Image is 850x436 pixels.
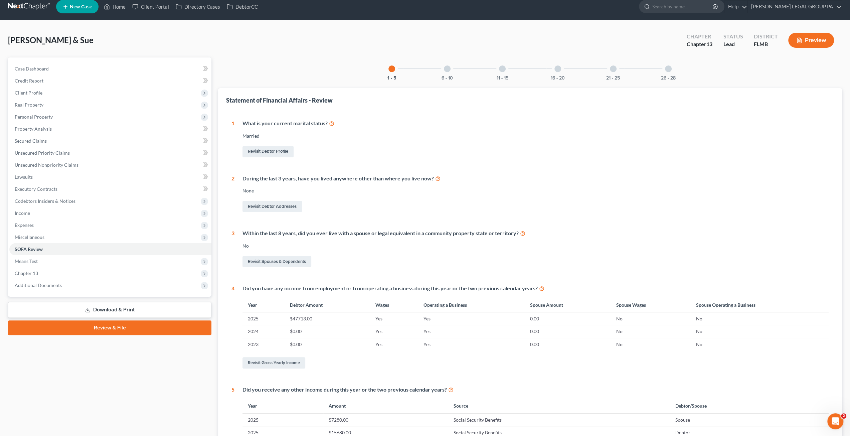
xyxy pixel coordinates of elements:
[242,357,305,369] a: Revisit Gross Yearly Income
[611,338,690,350] td: No
[9,147,211,159] a: Unsecured Priority Claims
[15,114,53,120] span: Personal Property
[690,338,829,350] td: No
[242,120,829,127] div: What is your current marital status?
[242,230,829,237] div: Within the last 8 years, did you ever live with a spouse or legal equivalent in a community prope...
[226,96,333,104] div: Statement of Financial Affairs - Review
[285,325,370,338] td: $0.00
[8,35,94,45] span: [PERSON_NAME] & Sue
[15,174,33,180] span: Lawsuits
[242,175,829,182] div: During the last 3 years, have you lived anywhere other than where you live now?
[9,159,211,171] a: Unsecured Nonpriority Claims
[15,138,47,144] span: Secured Claims
[9,75,211,87] a: Credit Report
[606,76,620,81] button: 21 - 25
[15,198,75,204] span: Codebtors Insiders & Notices
[525,312,611,325] td: 0.00
[525,338,611,350] td: 0.00
[242,285,829,292] div: Did you have any income from employment or from operating a business during this year or the two ...
[285,338,370,350] td: $0.00
[652,0,713,13] input: Search by name...
[611,312,690,325] td: No
[323,413,448,426] td: $7280.00
[231,230,234,269] div: 3
[9,123,211,135] a: Property Analysis
[242,298,285,312] th: Year
[611,325,690,338] td: No
[101,1,129,13] a: Home
[370,298,418,312] th: Wages
[827,413,843,429] iframe: Intercom live chat
[418,312,525,325] td: Yes
[525,325,611,338] td: 0.00
[129,1,172,13] a: Client Portal
[370,338,418,350] td: Yes
[242,187,829,194] div: None
[242,201,302,212] a: Revisit Debtor Addresses
[418,298,525,312] th: Operating a Business
[418,325,525,338] td: Yes
[442,76,453,81] button: 6 - 10
[706,41,712,47] span: 13
[231,120,234,159] div: 1
[15,126,52,132] span: Property Analysis
[242,338,285,350] td: 2023
[231,175,234,214] div: 2
[231,285,234,370] div: 4
[15,258,38,264] span: Means Test
[15,246,43,252] span: SOFA Review
[15,234,44,240] span: Miscellaneous
[9,243,211,255] a: SOFA Review
[690,325,829,338] td: No
[15,102,43,108] span: Real Property
[387,76,396,81] button: 1 - 5
[9,171,211,183] a: Lawsuits
[285,298,370,312] th: Debtor Amount
[15,270,38,276] span: Chapter 13
[687,33,712,40] div: Chapter
[723,33,743,40] div: Status
[370,325,418,338] td: Yes
[788,33,834,48] button: Preview
[242,256,311,267] a: Revisit Spouses & Dependents
[15,66,49,71] span: Case Dashboard
[9,183,211,195] a: Executory Contracts
[15,162,78,168] span: Unsecured Nonpriority Claims
[8,320,211,335] a: Review & File
[242,325,285,338] td: 2024
[670,399,829,413] th: Debtor/Spouse
[418,338,525,350] td: Yes
[525,298,611,312] th: Spouse Amount
[15,186,57,192] span: Executory Contracts
[242,133,829,139] div: Married
[242,146,294,157] a: Revisit Debtor Profile
[15,150,70,156] span: Unsecured Priority Claims
[497,76,508,81] button: 11 - 15
[670,413,829,426] td: Spouse
[242,399,323,413] th: Year
[15,222,34,228] span: Expenses
[370,312,418,325] td: Yes
[172,1,223,13] a: Directory Cases
[448,413,670,426] td: Social Security Benefits
[448,399,670,413] th: Source
[223,1,261,13] a: DebtorCC
[242,312,285,325] td: 2025
[285,312,370,325] td: $47713.00
[690,298,829,312] th: Spouse Operating a Business
[661,76,676,81] button: 26 - 28
[242,243,829,249] div: No
[323,399,448,413] th: Amount
[723,40,743,48] div: Lead
[690,312,829,325] td: No
[8,302,211,318] a: Download & Print
[9,135,211,147] a: Secured Claims
[725,1,747,13] a: Help
[15,78,43,84] span: Credit Report
[15,210,30,216] span: Income
[753,40,778,48] div: FLMB
[841,413,846,419] span: 2
[9,63,211,75] a: Case Dashboard
[748,1,842,13] a: [PERSON_NAME] LEGAL GROUP PA
[611,298,690,312] th: Spouse Wages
